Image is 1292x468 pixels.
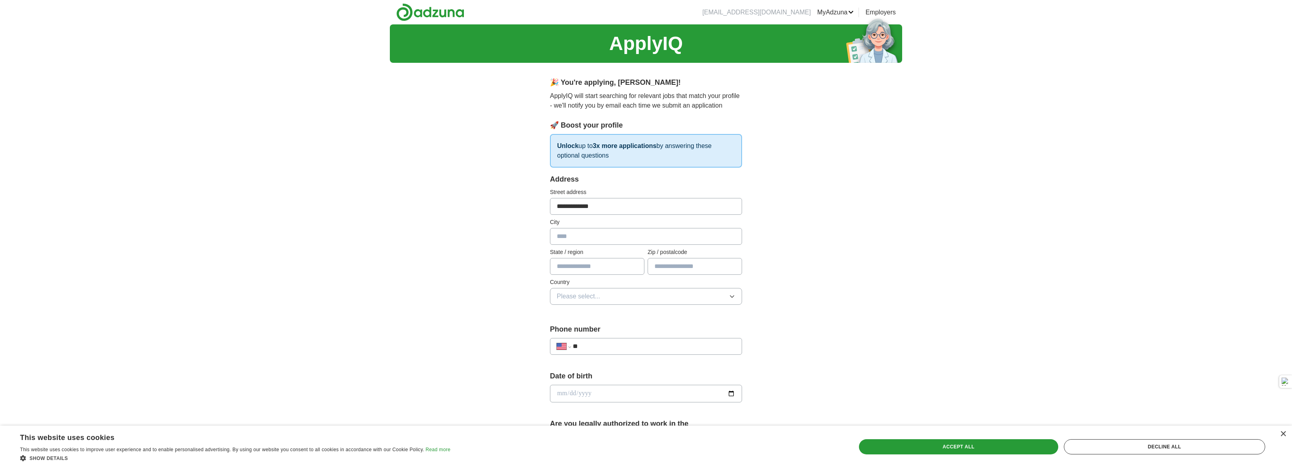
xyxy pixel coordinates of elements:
[557,142,578,149] strong: Unlock
[550,371,742,382] label: Date of birth
[859,439,1058,454] div: Accept all
[425,447,450,452] a: Read more, opens a new window
[817,8,854,17] a: MyAdzuna
[550,91,742,110] p: ApplyIQ will start searching for relevant jobs that match your profile - we'll notify you by emai...
[609,29,683,58] h1: ApplyIQ
[550,188,742,196] label: Street address
[557,292,600,301] span: Please select...
[30,456,68,461] span: Show details
[550,134,742,168] p: up to by answering these optional questions
[550,174,742,185] div: Address
[550,418,742,440] label: Are you legally authorized to work in the [GEOGRAPHIC_DATA]?
[20,454,450,462] div: Show details
[1280,431,1286,437] div: Close
[20,430,430,442] div: This website uses cookies
[20,447,424,452] span: This website uses cookies to improve user experience and to enable personalised advertising. By u...
[648,248,742,256] label: Zip / postalcode
[865,8,896,17] a: Employers
[702,8,811,17] li: [EMAIL_ADDRESS][DOMAIN_NAME]
[550,120,742,131] div: 🚀 Boost your profile
[550,278,742,286] label: Country
[593,142,656,149] strong: 3x more applications
[550,324,742,335] label: Phone number
[396,3,464,21] img: Adzuna logo
[550,218,742,226] label: City
[550,77,742,88] div: 🎉 You're applying , [PERSON_NAME] !
[1064,439,1265,454] div: Decline all
[550,248,644,256] label: State / region
[550,288,742,305] button: Please select...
